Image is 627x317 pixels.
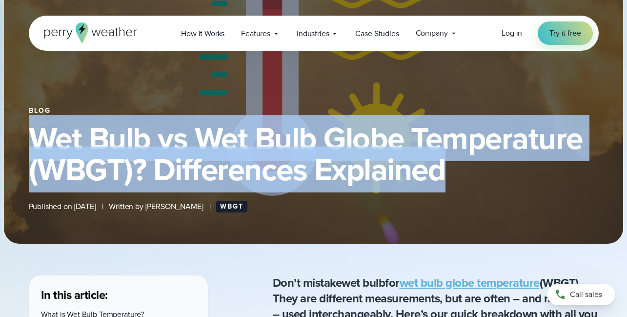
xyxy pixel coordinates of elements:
[241,28,270,40] span: Features
[538,21,592,45] a: Try it free
[181,28,224,40] span: How it Works
[400,274,579,292] strong: (WBGT)
[549,27,581,39] span: Try it free
[209,201,211,212] span: |
[342,274,385,292] strong: wet bulb
[173,23,233,43] a: How it Works
[29,201,96,212] span: Published on [DATE]
[502,27,522,39] a: Log in
[109,201,203,212] span: Written by [PERSON_NAME]
[355,28,399,40] span: Case Studies
[347,23,407,43] a: Case Studies
[297,28,329,40] span: Industries
[547,284,615,305] a: Call sales
[216,201,247,212] a: WBGT
[102,201,103,212] span: |
[41,287,196,303] h3: In this article:
[416,27,448,39] span: Company
[570,289,602,300] span: Call sales
[29,123,599,185] h1: Wet Bulb vs Wet Bulb Globe Temperature (WBGT)? Differences Explained
[29,107,599,115] div: Blog
[400,274,540,292] a: wet bulb globe temperature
